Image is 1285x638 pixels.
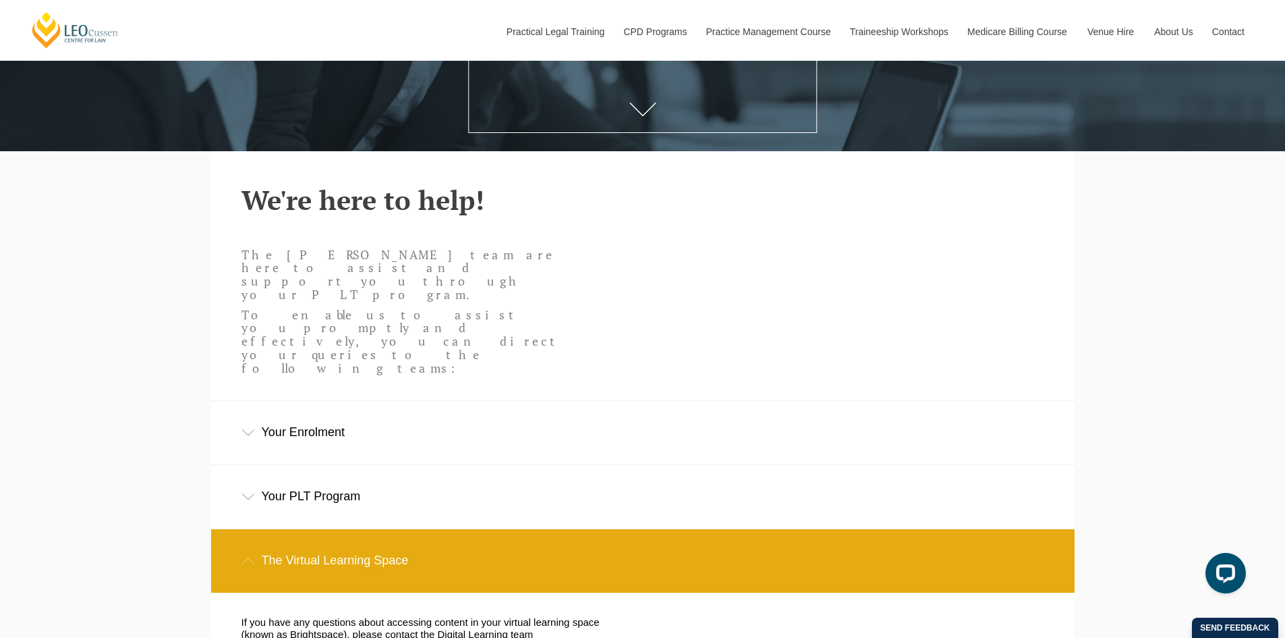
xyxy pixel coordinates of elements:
[211,529,1075,592] div: The Virtual Learning Space
[30,11,120,49] a: [PERSON_NAME] Centre for Law
[496,3,614,61] a: Practical Legal Training
[241,309,564,375] p: To enable us to assist you promptly and effectively, you can direct your queries to the following...
[241,248,564,302] p: The [PERSON_NAME] team are here to assist and support you through your PLT program.
[241,185,1044,215] h2: We're here to help!
[1077,3,1144,61] a: Venue Hire
[211,401,1075,464] div: Your Enrolment
[957,3,1077,61] a: Medicare Billing Course
[840,3,957,61] a: Traineeship Workshops
[1195,548,1251,604] iframe: LiveChat chat widget
[1144,3,1202,61] a: About Us
[211,465,1075,528] div: Your PLT Program
[696,3,840,61] a: Practice Management Course
[613,3,695,61] a: CPD Programs
[1202,3,1255,61] a: Contact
